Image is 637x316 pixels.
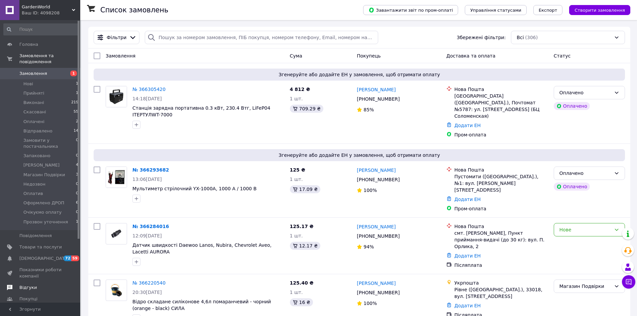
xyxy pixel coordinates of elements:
[23,219,68,225] span: Прозвон уточнення
[290,87,310,92] span: 4 812 ₴
[19,255,69,261] span: [DEMOGRAPHIC_DATA]
[106,280,127,301] a: Фото товару
[517,34,524,41] span: Всі
[19,267,62,279] span: Показники роботи компанії
[76,209,78,215] span: 0
[454,131,548,138] div: Пром-оплата
[71,100,78,106] span: 219
[454,262,548,269] div: Післяплата
[454,280,548,286] div: Укрпошта
[622,275,635,289] button: Чат з покупцем
[19,285,37,291] span: Відгуки
[23,109,46,115] span: Скасовані
[76,81,78,87] span: 1
[559,170,611,177] div: Оплачено
[132,233,162,238] span: 12:09[DATE]
[132,105,270,117] a: Станція зарядна портативна 0.3 кВт, 230.4 Втг, LiFeP04 ІТЕРТУЛWT-7000
[106,223,127,244] a: Фото товару
[76,119,78,125] span: 2
[132,280,166,286] a: № 366220540
[64,255,71,261] span: 72
[368,7,453,13] span: Завантажити звіт по пром-оплаті
[76,90,78,96] span: 1
[23,191,43,197] span: Оплатив
[132,242,272,254] a: Датчик швидкості Daewoo Lanos, Nubira, Chevrolet Aveo, Lacetti AURORA
[454,205,548,212] div: Пром-оплата
[19,71,47,77] span: Замовлення
[357,167,396,174] a: [PERSON_NAME]
[76,137,78,149] span: 0
[132,87,166,92] a: № 366305420
[23,81,33,87] span: Нові
[290,177,303,182] span: 1 шт.
[290,280,314,286] span: 125.40 ₴
[363,107,374,112] span: 85%
[539,8,557,13] span: Експорт
[19,233,52,239] span: Повідомлення
[106,283,127,297] img: Фото товару
[76,181,78,187] span: 0
[454,123,481,128] a: Додати ЕН
[106,227,127,241] img: Фото товару
[355,175,401,184] div: [PHONE_NUMBER]
[554,53,571,59] span: Статус
[106,86,127,107] img: Фото товару
[355,288,401,297] div: [PHONE_NUMBER]
[23,162,60,168] span: [PERSON_NAME]
[357,86,396,93] a: [PERSON_NAME]
[96,152,622,159] span: Згенеруйте або додайте ЕН у замовлення, щоб отримати оплату
[132,96,162,101] span: 14:18[DATE]
[554,183,590,191] div: Оплачено
[76,153,78,159] span: 0
[357,53,381,59] span: Покупець
[132,186,256,191] a: Мультиметр стрілочний YX-1000A, 1000 А / 1000 В
[454,303,481,308] a: Додати ЕН
[574,8,625,13] span: Створити замовлення
[290,167,305,173] span: 125 ₴
[23,90,44,96] span: Прийняті
[569,5,630,15] button: Створити замовлення
[22,10,80,16] div: Ваш ID: 4098208
[290,233,303,238] span: 1 шт.
[23,100,44,106] span: Виконані
[23,200,64,206] span: Оформлено ДРОП
[454,286,548,300] div: Рівне ([GEOGRAPHIC_DATA].), 33018, вул. [STREET_ADDRESS]
[357,223,396,230] a: [PERSON_NAME]
[533,5,563,15] button: Експорт
[132,299,271,311] a: Відро складане силіконове 4,6л помаранчевий - чорний (orange - black) СИЛА
[19,53,80,65] span: Замовлення та повідомлення
[145,31,378,44] input: Пошук за номером замовлення, ПІБ покупця, номером телефону, Email, номером накладної
[559,89,611,96] div: Оплачено
[454,93,548,119] div: [GEOGRAPHIC_DATA] ([GEOGRAPHIC_DATA].), Почтомат №5787: ул. [STREET_ADDRESS] (БЦ Соломенская)
[363,244,374,249] span: 94%
[290,242,320,250] div: 12.17 ₴
[457,34,506,41] span: Збережені фільтри:
[106,167,127,188] img: Фото товару
[23,181,45,187] span: Недозвон
[23,137,76,149] span: Замовити у постачальника
[454,173,548,193] div: Пустомити ([GEOGRAPHIC_DATA].), №1: вул. [PERSON_NAME][STREET_ADDRESS]
[446,53,496,59] span: Доставка та оплата
[23,209,62,215] span: Очікуємо оплату
[470,8,521,13] span: Управління статусами
[76,162,78,168] span: 4
[100,6,168,14] h1: Список замовлень
[290,224,314,229] span: 125.17 ₴
[559,283,611,290] div: Магазин Подвірки
[76,200,78,206] span: 6
[355,94,401,104] div: [PHONE_NUMBER]
[107,34,126,41] span: Фільтри
[454,197,481,202] a: Додати ЕН
[454,86,548,93] div: Нова Пошта
[71,255,79,261] span: 59
[290,105,323,113] div: 709.29 ₴
[19,244,62,250] span: Товари та послуги
[290,96,303,101] span: 1 шт.
[525,35,538,40] span: (306)
[132,290,162,295] span: 20:30[DATE]
[290,53,302,59] span: Cума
